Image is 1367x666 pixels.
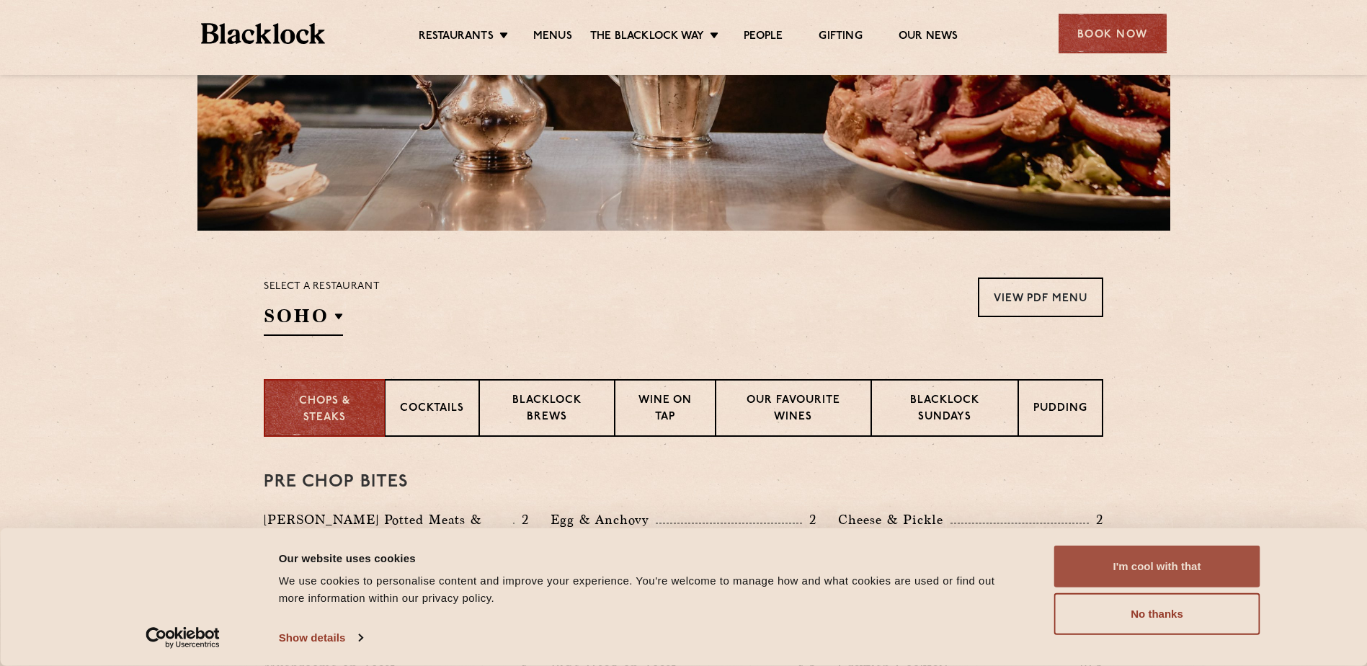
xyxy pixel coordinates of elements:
[978,277,1103,317] a: View PDF Menu
[838,510,950,530] p: Cheese & Pickle
[400,401,464,419] p: Cocktails
[1059,14,1167,53] div: Book Now
[264,473,1103,492] h3: Pre Chop Bites
[201,23,326,44] img: BL_Textured_Logo-footer-cropped.svg
[899,30,958,45] a: Our News
[551,510,656,530] p: Egg & Anchovy
[802,510,816,529] p: 2
[886,393,1003,427] p: Blacklock Sundays
[819,30,862,45] a: Gifting
[1054,593,1260,635] button: No thanks
[630,393,700,427] p: Wine on Tap
[731,393,855,427] p: Our favourite wines
[279,627,362,649] a: Show details
[280,394,370,426] p: Chops & Steaks
[279,549,1022,567] div: Our website uses cookies
[1033,401,1087,419] p: Pudding
[1054,546,1260,587] button: I'm cool with that
[744,30,783,45] a: People
[264,303,343,336] h2: SOHO
[494,393,600,427] p: Blacklock Brews
[1089,510,1103,529] p: 2
[264,510,513,550] p: [PERSON_NAME] Potted Meats & [PERSON_NAME]
[515,510,529,529] p: 2
[120,627,246,649] a: Usercentrics Cookiebot - opens in a new window
[590,30,704,45] a: The Blacklock Way
[279,572,1022,607] div: We use cookies to personalise content and improve your experience. You're welcome to manage how a...
[264,277,380,296] p: Select a restaurant
[533,30,572,45] a: Menus
[419,30,494,45] a: Restaurants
